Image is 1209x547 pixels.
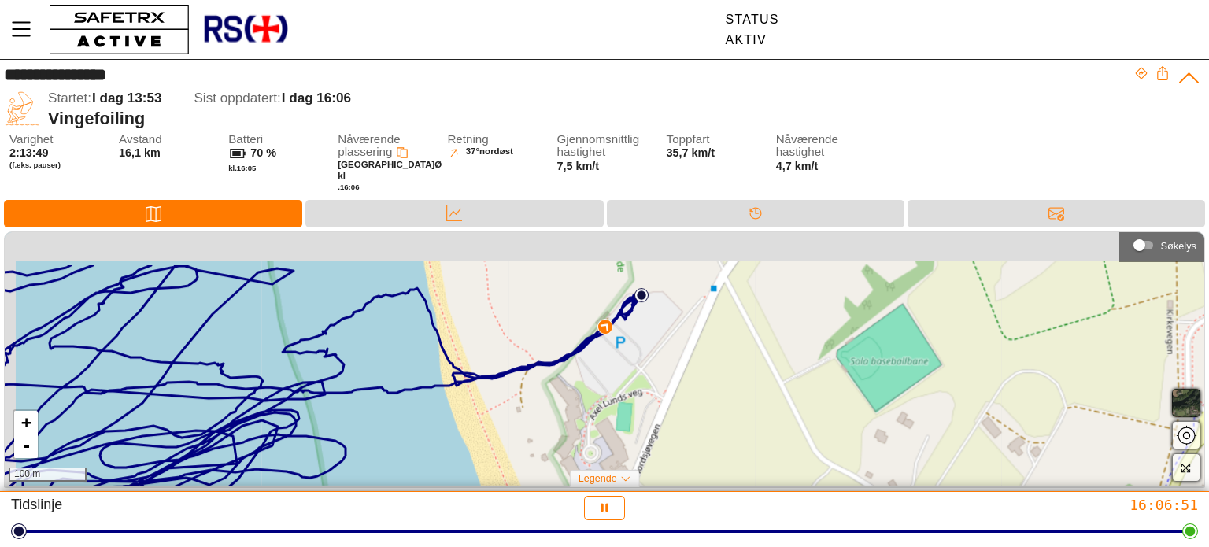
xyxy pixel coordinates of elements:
[48,91,91,105] font: Startet:
[556,160,599,172] font: 7,5 km/t
[776,132,838,159] font: Nåværende hastighet
[340,183,360,191] font: 16:06
[597,320,613,335] img: PathDirectionCurrent.svg
[4,91,40,127] img: WINGFOILING.svg
[667,132,710,146] font: Toppfart
[4,200,302,227] div: Kart
[9,132,53,146] font: Varighet
[9,146,49,159] font: 2:13:49
[194,91,280,105] font: Sist oppdatert:
[202,4,289,55] img: RescueLogo.png
[667,146,715,159] font: 35,7 km/t
[479,146,513,156] font: nordøst
[1130,497,1198,513] font: 16:06:51
[48,109,145,128] font: Vingefoiling
[607,200,904,227] div: Tidslinje
[21,412,31,432] font: +
[11,497,62,512] font: Tidslinje
[776,160,819,172] font: 4,7 km/t
[305,200,603,227] div: Data
[282,91,351,105] font: I dag 16:06
[119,132,162,146] font: Avstand
[1160,240,1196,252] font: Søkelys
[447,132,488,146] font: Retning
[250,146,276,159] font: 70 %
[466,146,479,156] font: 37°
[556,132,639,159] font: Gjennomsnittlig hastighet
[726,33,767,46] font: Aktiv
[119,146,161,159] font: 16,1 km
[1127,233,1196,257] div: Søkelys
[228,132,263,146] font: Batteri
[634,289,649,303] img: PathStart.svg
[92,91,161,105] font: I dag 13:53
[237,164,257,172] font: 16:05
[579,473,617,484] font: Legende
[338,160,444,180] font: [GEOGRAPHIC_DATA]Ø kl
[21,436,31,456] font: -
[338,183,340,191] font: .
[338,132,400,159] font: Nåværende plassering
[14,434,38,458] a: Zoom ut
[9,161,61,169] font: (f.eks. pauser)
[726,13,779,26] font: Status
[228,164,237,172] font: kl.
[9,468,87,482] div: 100 m
[14,411,38,434] a: Zoom inn
[908,200,1205,227] div: Meldinger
